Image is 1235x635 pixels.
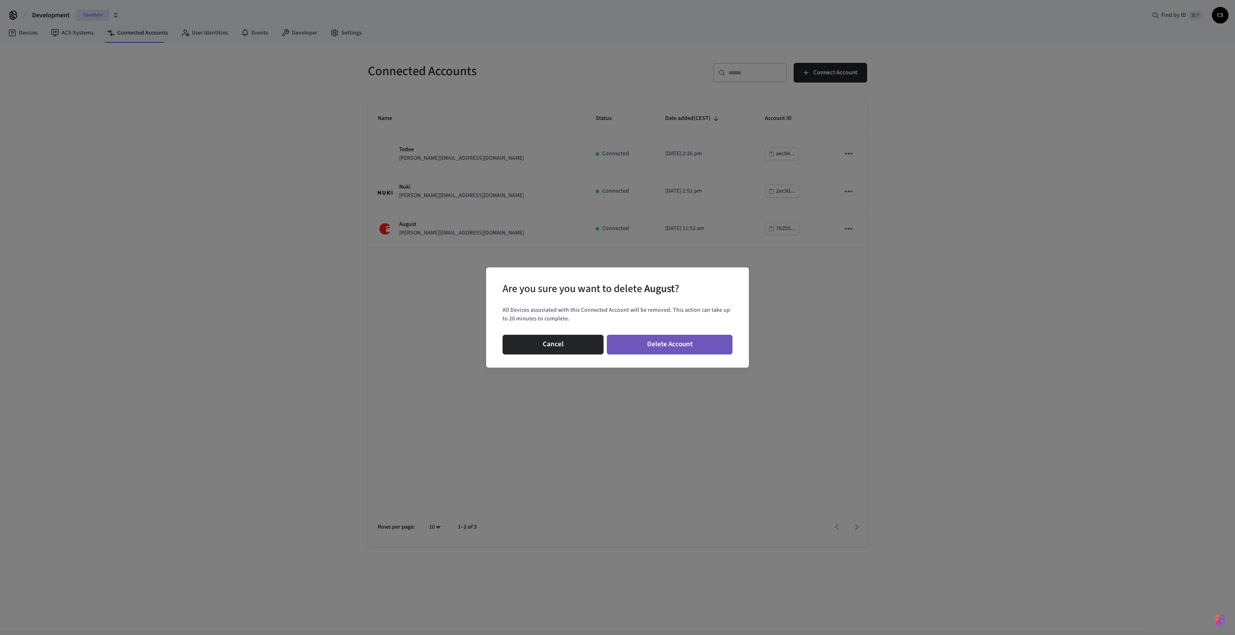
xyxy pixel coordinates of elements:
div: Are you sure you want to delete ? [503,281,679,297]
p: All Devices associated with this Connected Account will be removed. This action can take up to 20... [503,306,732,323]
span: August [644,281,675,296]
button: Delete Account [607,335,732,354]
button: Cancel [503,335,604,354]
img: SeamLogoGradient.69752ec5.svg [1215,614,1225,627]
